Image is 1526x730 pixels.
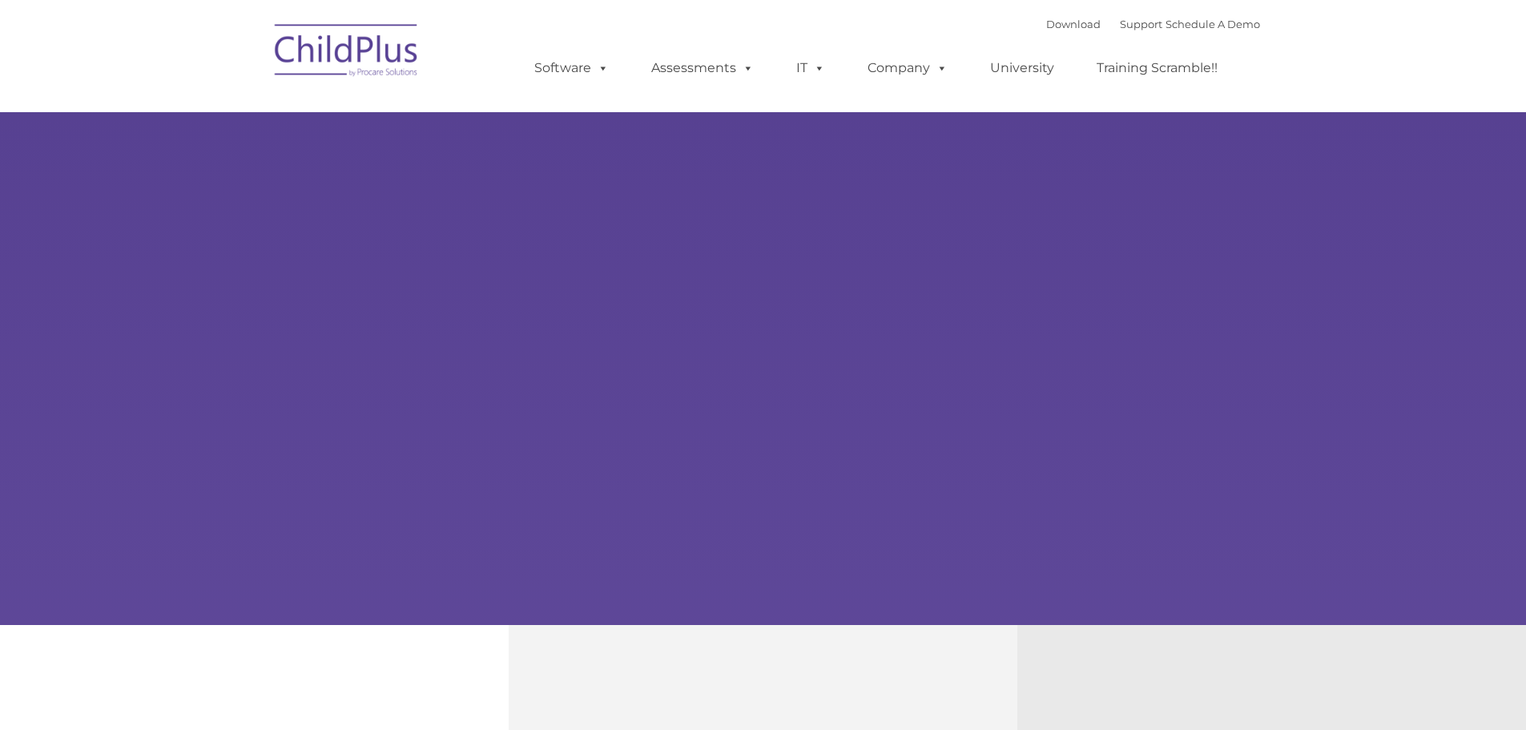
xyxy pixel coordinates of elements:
[518,52,625,84] a: Software
[1046,18,1101,30] a: Download
[852,52,964,84] a: Company
[635,52,770,84] a: Assessments
[267,13,427,93] img: ChildPlus by Procare Solutions
[974,52,1070,84] a: University
[1081,52,1234,84] a: Training Scramble!!
[1166,18,1260,30] a: Schedule A Demo
[1046,18,1260,30] font: |
[1120,18,1162,30] a: Support
[780,52,841,84] a: IT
